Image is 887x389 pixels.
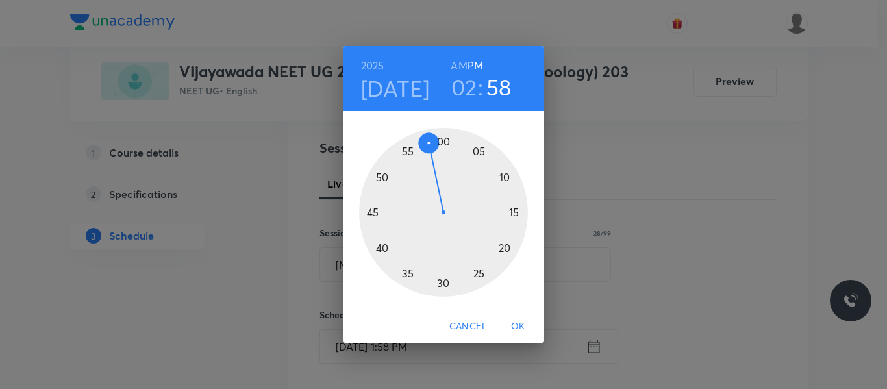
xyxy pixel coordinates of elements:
button: OK [497,314,539,338]
button: 58 [486,73,512,101]
button: Cancel [444,314,492,338]
h3: : [478,73,483,101]
span: Cancel [449,318,487,334]
button: 02 [451,73,477,101]
span: OK [503,318,534,334]
button: 2025 [361,56,384,75]
button: AM [451,56,467,75]
button: [DATE] [361,75,430,102]
button: PM [468,56,483,75]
